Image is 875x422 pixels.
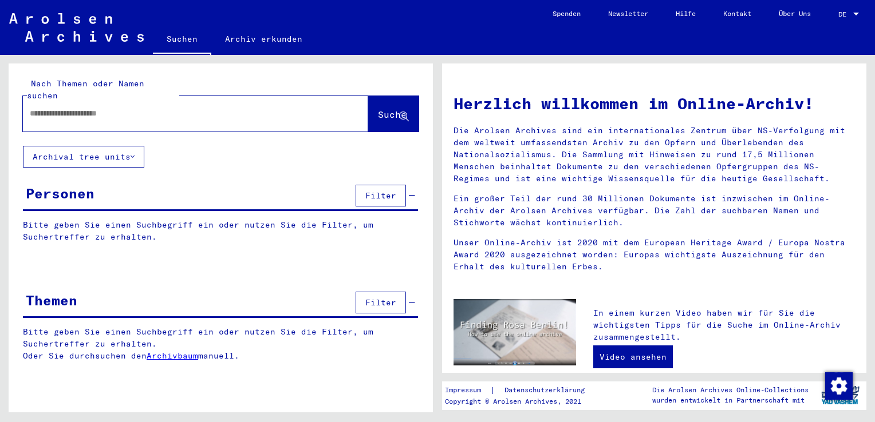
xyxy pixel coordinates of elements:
img: video.jpg [454,299,576,365]
div: Themen [26,290,77,310]
p: Unser Online-Archiv ist 2020 mit dem European Heritage Award / Europa Nostra Award 2020 ausgezeic... [454,237,855,273]
button: Suche [368,96,419,132]
h1: Herzlich willkommen im Online-Archiv! [454,91,855,116]
span: Suche [378,109,407,120]
span: DE [838,10,851,18]
a: Archivbaum [147,351,198,361]
img: Arolsen_neg.svg [9,13,144,42]
img: Zustimmung ändern [825,372,853,400]
p: Bitte geben Sie einen Suchbegriff ein oder nutzen Sie die Filter, um Suchertreffer zu erhalten. [23,219,418,243]
a: Datenschutzerklärung [495,384,598,396]
p: wurden entwickelt in Partnerschaft mit [652,395,809,405]
img: yv_logo.png [819,381,862,409]
button: Filter [356,292,406,313]
a: Archiv erkunden [211,25,316,53]
div: Personen [26,183,94,204]
p: Die Arolsen Archives sind ein internationales Zentrum über NS-Verfolgung mit dem weltweit umfasse... [454,125,855,185]
p: Ein großer Teil der rund 30 Millionen Dokumente ist inzwischen im Online-Archiv der Arolsen Archi... [454,193,855,229]
a: Suchen [153,25,211,55]
p: Copyright © Arolsen Archives, 2021 [445,396,598,407]
p: In einem kurzen Video haben wir für Sie die wichtigsten Tipps für die Suche im Online-Archiv zusa... [593,307,855,343]
mat-label: Nach Themen oder Namen suchen [27,78,144,101]
span: Filter [365,297,396,308]
span: Filter [365,190,396,201]
button: Archival tree units [23,146,144,168]
button: Filter [356,185,406,206]
div: | [445,384,598,396]
a: Impressum [445,384,490,396]
p: Bitte geben Sie einen Suchbegriff ein oder nutzen Sie die Filter, um Suchertreffer zu erhalten. O... [23,326,419,362]
div: Zustimmung ändern [825,372,852,399]
a: Video ansehen [593,345,673,368]
p: Die Arolsen Archives Online-Collections [652,385,809,395]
